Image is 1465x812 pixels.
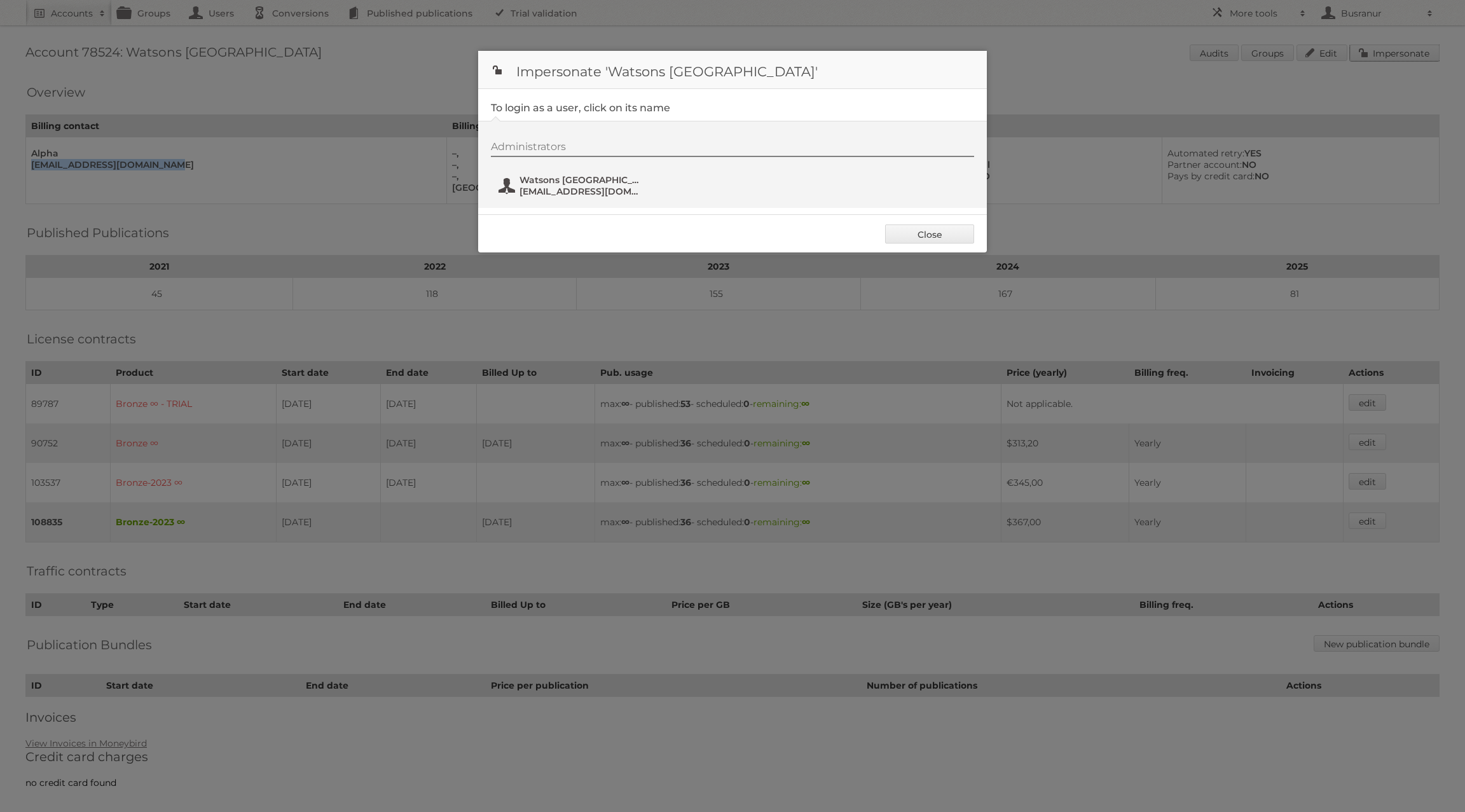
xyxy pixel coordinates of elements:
[885,224,974,244] a: Close
[491,141,974,157] div: Administrators
[491,102,670,114] legend: To login as a user, click on its name
[519,174,643,186] span: Watsons [GEOGRAPHIC_DATA]
[497,173,647,198] button: Watsons [GEOGRAPHIC_DATA] [EMAIL_ADDRESS][DOMAIN_NAME]
[478,51,987,89] h1: Impersonate 'Watsons [GEOGRAPHIC_DATA]'
[519,186,643,197] span: [EMAIL_ADDRESS][DOMAIN_NAME]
